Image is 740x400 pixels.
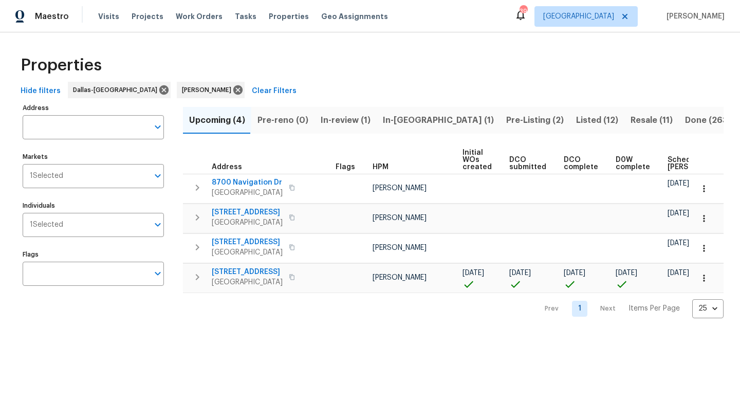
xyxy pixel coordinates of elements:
[30,221,63,229] span: 1 Selected
[212,277,283,287] span: [GEOGRAPHIC_DATA]
[151,169,165,183] button: Open
[35,11,69,22] span: Maestro
[212,217,283,228] span: [GEOGRAPHIC_DATA]
[373,244,427,251] span: [PERSON_NAME]
[252,85,297,98] span: Clear Filters
[572,301,587,317] a: Goto page 1
[151,217,165,232] button: Open
[23,203,164,209] label: Individuals
[177,82,245,98] div: [PERSON_NAME]
[132,11,163,22] span: Projects
[628,303,680,314] p: Items Per Page
[662,11,725,22] span: [PERSON_NAME]
[176,11,223,22] span: Work Orders
[257,113,308,128] span: Pre-reno (0)
[23,105,164,111] label: Address
[21,85,61,98] span: Hide filters
[189,113,245,128] span: Upcoming (4)
[520,6,527,16] div: 39
[462,269,484,277] span: [DATE]
[373,163,388,171] span: HPM
[576,113,618,128] span: Listed (12)
[30,172,63,180] span: 1 Selected
[68,82,171,98] div: Dallas-[GEOGRAPHIC_DATA]
[668,269,689,277] span: [DATE]
[564,269,585,277] span: [DATE]
[16,82,65,101] button: Hide filters
[321,113,371,128] span: In-review (1)
[336,163,355,171] span: Flags
[564,156,598,171] span: DCO complete
[506,113,564,128] span: Pre-Listing (2)
[631,113,673,128] span: Resale (11)
[543,11,614,22] span: [GEOGRAPHIC_DATA]
[151,120,165,134] button: Open
[269,11,309,22] span: Properties
[668,240,689,247] span: [DATE]
[668,180,689,187] span: [DATE]
[692,295,724,322] div: 25
[73,85,161,95] span: Dallas-[GEOGRAPHIC_DATA]
[212,177,283,188] span: 8700 Navigation Dr
[212,247,283,258] span: [GEOGRAPHIC_DATA]
[535,299,724,318] nav: Pagination Navigation
[23,251,164,258] label: Flags
[248,82,301,101] button: Clear Filters
[235,13,256,20] span: Tasks
[373,185,427,192] span: [PERSON_NAME]
[509,269,531,277] span: [DATE]
[616,156,650,171] span: D0W complete
[321,11,388,22] span: Geo Assignments
[212,237,283,247] span: [STREET_ADDRESS]
[373,214,427,222] span: [PERSON_NAME]
[462,149,492,171] span: Initial WOs created
[182,85,235,95] span: [PERSON_NAME]
[23,154,164,160] label: Markets
[212,163,242,171] span: Address
[383,113,494,128] span: In-[GEOGRAPHIC_DATA] (1)
[151,266,165,281] button: Open
[685,113,731,128] span: Done (263)
[212,207,283,217] span: [STREET_ADDRESS]
[509,156,546,171] span: DCO submitted
[21,60,102,70] span: Properties
[212,188,283,198] span: [GEOGRAPHIC_DATA]
[616,269,637,277] span: [DATE]
[373,274,427,281] span: [PERSON_NAME]
[668,210,689,217] span: [DATE]
[668,156,726,171] span: Scheduled [PERSON_NAME]
[212,267,283,277] span: [STREET_ADDRESS]
[98,11,119,22] span: Visits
